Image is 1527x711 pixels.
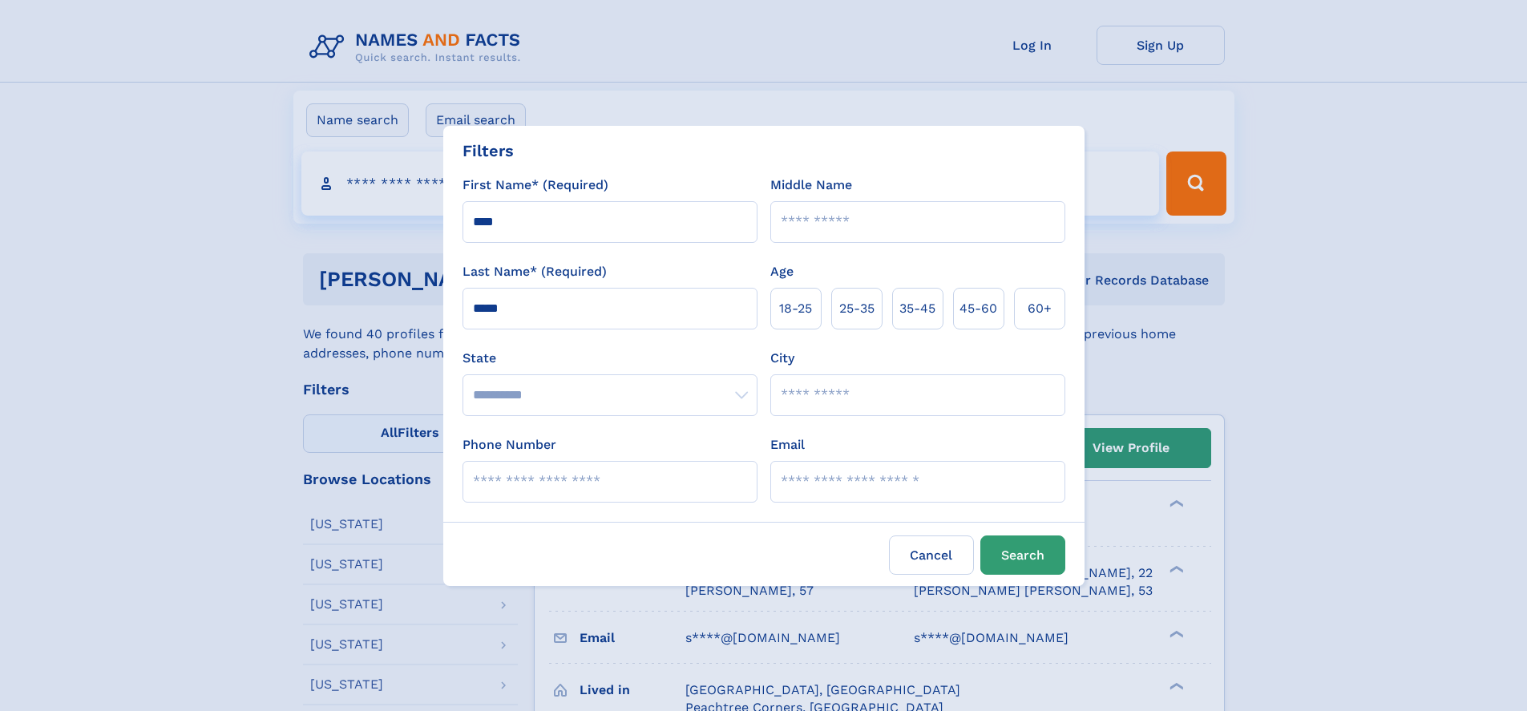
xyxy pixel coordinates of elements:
label: Email [770,435,805,454]
label: Phone Number [463,435,556,454]
label: Last Name* (Required) [463,262,607,281]
label: First Name* (Required) [463,176,608,195]
span: 35‑45 [899,299,935,318]
span: 25‑35 [839,299,875,318]
div: Filters [463,139,514,163]
span: 45‑60 [959,299,997,318]
label: Cancel [889,535,974,575]
button: Search [980,535,1065,575]
label: City [770,349,794,368]
label: State [463,349,757,368]
label: Age [770,262,794,281]
span: 18‑25 [779,299,812,318]
label: Middle Name [770,176,852,195]
span: 60+ [1028,299,1052,318]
